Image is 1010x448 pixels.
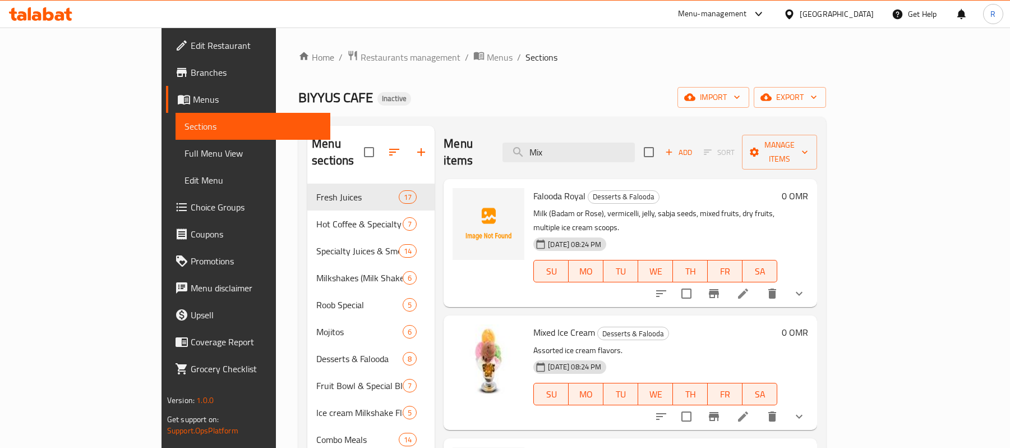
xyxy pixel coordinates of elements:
[747,263,773,280] span: SA
[191,39,321,52] span: Edit Restaurant
[339,51,343,64] li: /
[166,355,330,382] a: Grocery Checklist
[786,403,813,430] button: show more
[792,287,806,300] svg: Show Choices
[700,403,727,430] button: Branch-specific-item
[167,423,238,438] a: Support.OpsPlatform
[403,354,416,364] span: 8
[403,300,416,310] span: 5
[673,260,708,282] button: TH
[316,244,399,258] span: Specialty Juices & Smoothies
[759,403,786,430] button: delete
[588,190,659,203] span: Desserts & Falooda
[754,87,826,108] button: export
[648,280,675,307] button: sort-choices
[677,263,703,280] span: TH
[782,324,808,340] h6: 0 OMR
[191,335,321,349] span: Coverage Report
[648,403,675,430] button: sort-choices
[196,393,214,408] span: 1.0.0
[191,66,321,79] span: Branches
[533,207,777,235] p: Milk (Badam or Rose), vermicelli, jelly, sabja seeds, mixed fruits, dry fruits, multiple ice crea...
[708,260,742,282] button: FR
[782,188,808,204] h6: 0 OMR
[569,383,603,405] button: MO
[307,372,435,399] div: Fruit Bowl & Special Blend7
[167,393,195,408] span: Version:
[677,386,703,403] span: TH
[643,386,668,403] span: WE
[638,383,673,405] button: WE
[543,239,606,250] span: [DATE] 08:24 PM
[166,32,330,59] a: Edit Restaurant
[316,298,403,312] span: Roob Special
[316,190,399,204] span: Fresh Juices
[763,90,817,104] span: export
[663,146,694,159] span: Add
[736,287,750,300] a: Edit menu item
[298,85,373,110] span: BIYYUS CAFE
[608,263,634,280] span: TU
[990,8,995,20] span: R
[399,192,416,203] span: 17
[307,345,435,372] div: Desserts & Falooda8
[533,344,777,358] p: Assorted ice cream flavors.
[307,291,435,318] div: Roob Special5
[361,51,460,64] span: Restaurants management
[166,275,330,301] a: Menu disclaimer
[603,260,638,282] button: TU
[167,412,219,427] span: Get support on:
[444,135,489,169] h2: Menu items
[403,381,416,391] span: 7
[316,379,403,392] span: Fruit Bowl & Special Blend
[792,410,806,423] svg: Show Choices
[786,280,813,307] button: show more
[307,211,435,237] div: Hot Coffee & Specialty Drinks7
[708,383,742,405] button: FR
[751,138,808,166] span: Manage items
[176,167,330,194] a: Edit Menu
[533,324,595,341] span: Mixed Ice Cream
[661,144,697,161] span: Add item
[533,383,569,405] button: SU
[166,248,330,275] a: Promotions
[677,87,749,108] button: import
[298,50,826,65] nav: breadcrumb
[399,246,416,257] span: 14
[742,260,777,282] button: SA
[316,406,403,419] span: Ice cream Milkshake Flavors
[191,362,321,376] span: Grocery Checklist
[525,51,557,64] span: Sections
[166,328,330,355] a: Coverage Report
[569,260,603,282] button: MO
[637,140,661,164] span: Select section
[465,51,469,64] li: /
[185,147,321,160] span: Full Menu View
[608,386,634,403] span: TU
[191,200,321,214] span: Choice Groups
[166,301,330,328] a: Upsell
[316,217,403,231] span: Hot Coffee & Specialty Drinks
[603,383,638,405] button: TU
[538,263,564,280] span: SU
[712,263,738,280] span: FR
[712,386,738,403] span: FR
[800,8,874,20] div: [GEOGRAPHIC_DATA]
[502,143,635,162] input: search
[166,221,330,248] a: Coupons
[588,190,660,204] div: Desserts & Falooda
[538,386,564,403] span: SU
[191,308,321,322] span: Upsell
[661,144,697,161] button: Add
[742,135,817,170] button: Manage items
[166,194,330,221] a: Choice Groups
[185,120,321,133] span: Sections
[166,59,330,86] a: Branches
[638,260,673,282] button: WE
[316,352,403,365] span: Desserts & Falooda
[678,7,747,21] div: Menu-management
[573,263,599,280] span: MO
[307,264,435,291] div: Milkshakes (Milk Shake Crush)6
[191,281,321,295] span: Menu disclaimer
[403,219,416,230] span: 7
